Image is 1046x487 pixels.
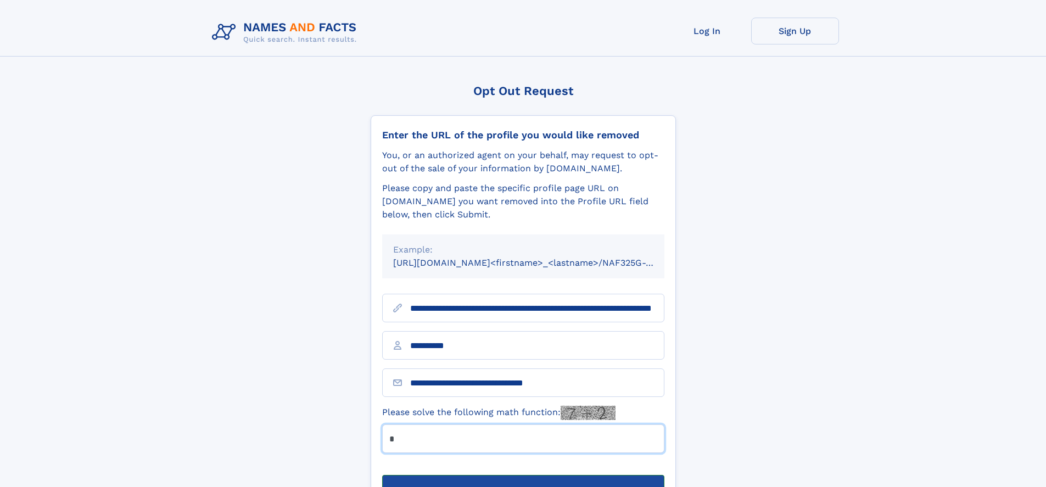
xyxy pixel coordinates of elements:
[382,406,616,420] label: Please solve the following math function:
[393,243,653,256] div: Example:
[382,129,664,141] div: Enter the URL of the profile you would like removed
[382,182,664,221] div: Please copy and paste the specific profile page URL on [DOMAIN_NAME] you want removed into the Pr...
[382,149,664,175] div: You, or an authorized agent on your behalf, may request to opt-out of the sale of your informatio...
[751,18,839,44] a: Sign Up
[393,258,685,268] small: [URL][DOMAIN_NAME]<firstname>_<lastname>/NAF325G-xxxxxxxx
[663,18,751,44] a: Log In
[208,18,366,47] img: Logo Names and Facts
[371,84,676,98] div: Opt Out Request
